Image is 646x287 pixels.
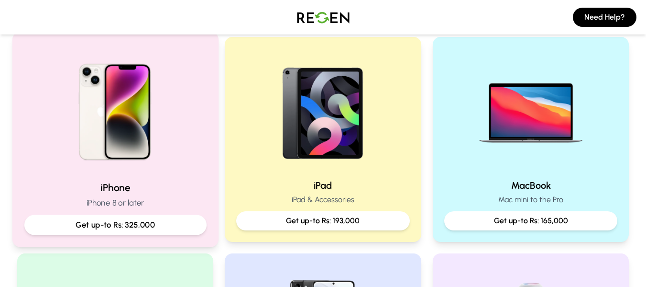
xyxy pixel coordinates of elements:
p: Get up-to Rs: 165,000 [452,215,610,227]
img: iPad [262,48,384,171]
p: Mac mini to the Pro [444,194,618,206]
img: Logo [290,4,357,31]
h2: MacBook [444,179,618,192]
button: Need Help? [573,8,636,27]
p: Get up-to Rs: 325,000 [32,219,198,231]
p: iPad & Accessories [236,194,410,206]
h2: iPhone [24,181,206,195]
p: Get up-to Rs: 193,000 [244,215,402,227]
img: iPhone [51,44,179,173]
img: MacBook [470,48,592,171]
h2: iPad [236,179,410,192]
p: iPhone 8 or later [24,197,206,209]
